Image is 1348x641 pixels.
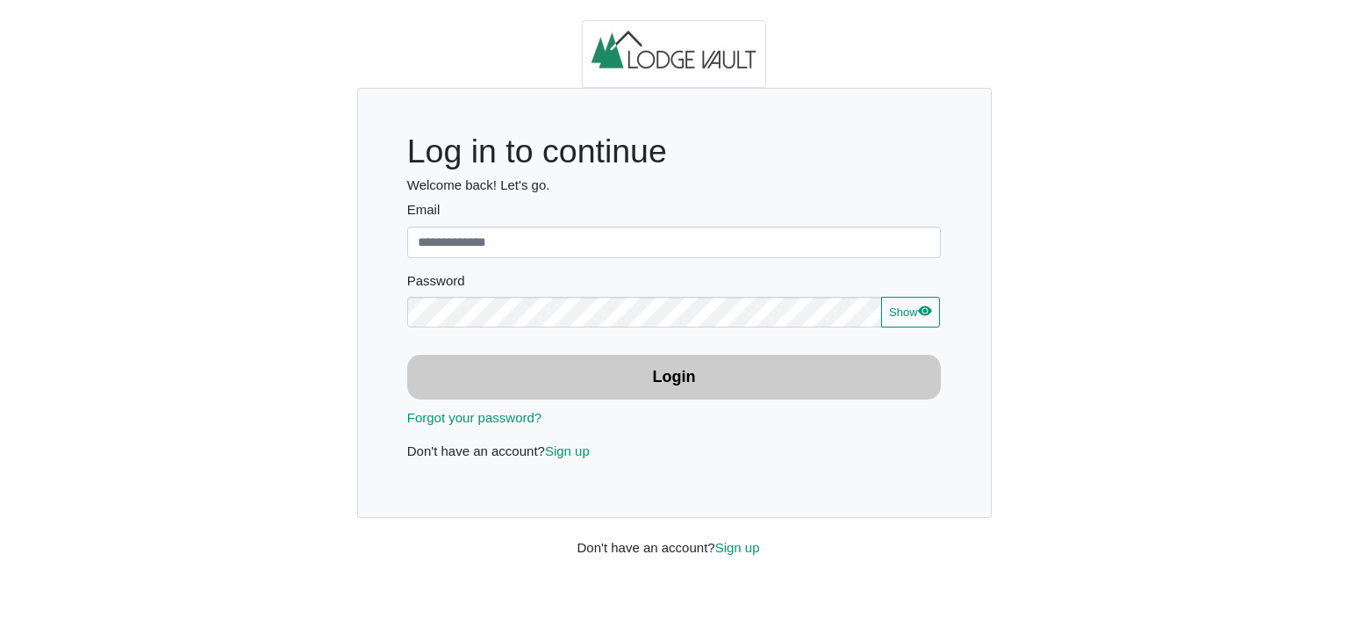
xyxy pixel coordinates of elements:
img: logo.2b93711c.jpg [582,20,766,89]
label: Email [407,200,942,220]
button: Showeye fill [881,297,939,328]
a: Sign up [545,443,590,458]
div: Don't have an account? [564,518,785,558]
b: Login [653,368,696,385]
h1: Log in to continue [407,132,942,171]
a: Sign up [715,540,760,555]
h6: Welcome back! Let's go. [407,177,942,193]
legend: Password [407,271,942,297]
a: Forgot your password? [407,410,541,425]
button: Login [407,355,942,400]
svg: eye fill [918,304,932,318]
p: Don't have an account? [407,442,942,462]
